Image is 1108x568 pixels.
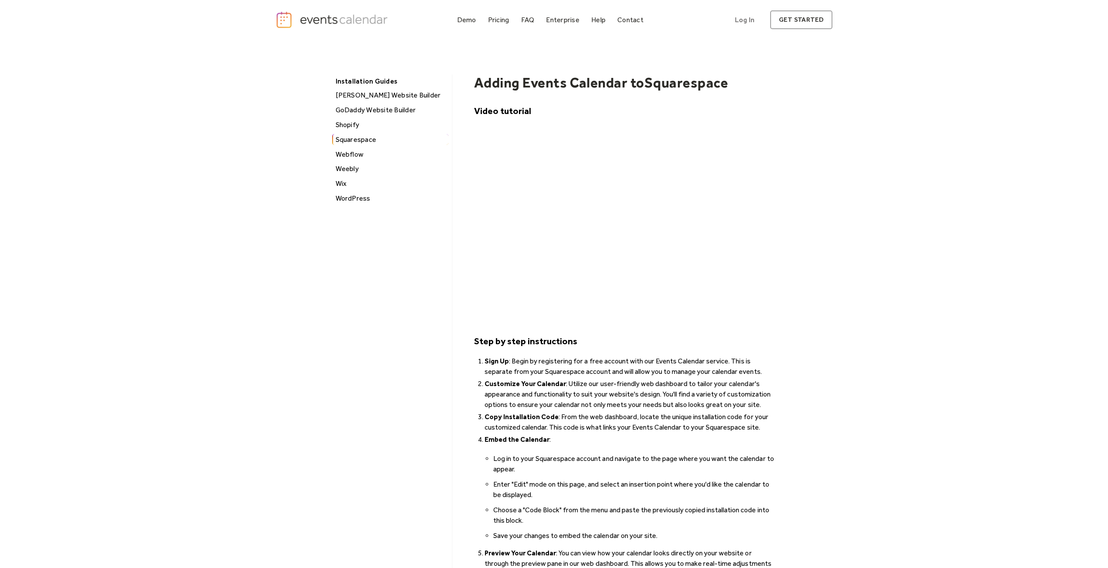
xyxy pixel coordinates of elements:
a: GoDaddy Website Builder [332,104,448,116]
div: Squarespace [333,134,448,145]
a: Shopify [332,119,448,131]
strong: Customize Your Calendar [485,380,566,388]
div: FAQ [521,17,535,22]
div: Shopify [333,119,448,131]
strong: Sign Up [485,357,509,365]
a: Wix [332,178,448,189]
li: : From the web dashboard, locate the unique installation code for your customized calendar. This ... [485,412,777,433]
strong: Copy Installation Code [485,413,559,421]
div: [PERSON_NAME] Website Builder [333,90,448,101]
a: Squarespace [332,134,448,145]
li: Enter "Edit" mode on this page, and select an insertion point where you'd like the calendar to be... [493,479,777,500]
strong: Embed the Calendar [485,435,549,444]
li: : Utilize our user-friendly web dashboard to tailor your calendar's appearance and functionality ... [485,379,777,410]
li: : Begin by registering for a free account with our Events Calendar service. This is separate from... [485,356,777,377]
h1: Squarespace [644,74,728,91]
a: FAQ [518,14,538,26]
a: home [276,11,391,29]
h5: Video tutorial [474,104,777,117]
a: Help [588,14,609,26]
a: Demo [454,14,480,26]
div: Pricing [488,17,509,22]
a: Webflow [332,149,448,160]
div: Help [591,17,606,22]
iframe: YouTube video player [474,121,777,310]
p: ‍ [474,310,777,321]
div: Demo [457,17,476,22]
a: [PERSON_NAME] Website Builder [332,90,448,101]
a: Contact [614,14,647,26]
div: Wix [333,178,448,189]
div: WordPress [333,193,448,204]
a: WordPress [332,193,448,204]
a: get started [770,10,832,29]
a: Log In [726,10,763,29]
h1: Adding Events Calendar to [474,74,644,91]
div: Enterprise [546,17,579,22]
li: Log in to your Squarespace account and navigate to the page where you want the calendar to appear. [493,454,777,474]
li: Choose a "Code Block" from the menu and paste the previously copied installation code into this b... [493,505,777,526]
a: Pricing [485,14,513,26]
div: Installation Guides [331,74,448,88]
a: Weebly [332,163,448,175]
a: Enterprise [542,14,583,26]
li: : [485,434,777,541]
strong: Preview Your Calendar [485,549,556,557]
li: Save your changes to embed the calendar on your site. [493,531,777,541]
h5: Step by step instructions [474,335,777,347]
div: GoDaddy Website Builder [333,104,448,116]
div: Weebly [333,163,448,175]
div: Contact [617,17,643,22]
div: Webflow [333,149,448,160]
